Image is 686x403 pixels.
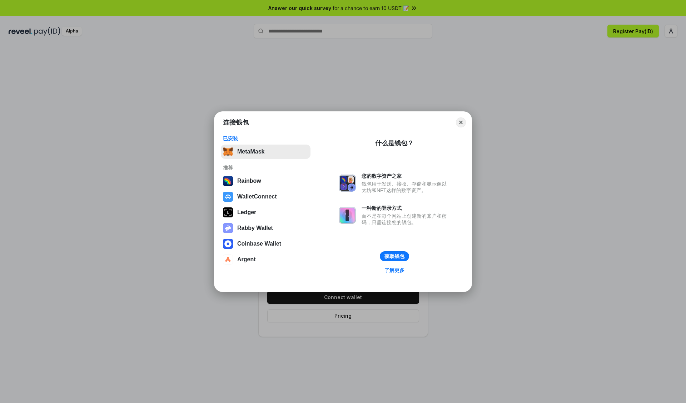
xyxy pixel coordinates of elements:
[362,213,450,226] div: 而不是在每个网站上创建新的账户和密码，只需连接您的钱包。
[237,193,277,200] div: WalletConnect
[223,239,233,249] img: svg+xml,%3Csvg%20width%3D%2228%22%20height%3D%2228%22%20viewBox%3D%220%200%2028%2028%22%20fill%3D...
[221,174,310,188] button: Rainbow
[221,221,310,235] button: Rabby Wallet
[237,209,256,216] div: Ledger
[362,173,450,179] div: 您的数字资产之家
[221,145,310,159] button: MetaMask
[221,252,310,267] button: Argent
[380,251,409,261] button: 获取钱包
[456,117,466,127] button: Close
[223,192,233,202] img: svg+xml,%3Csvg%20width%3D%2228%22%20height%3D%2228%22%20viewBox%3D%220%200%2028%2028%22%20fill%3D...
[384,267,404,273] div: 了解更多
[223,135,308,142] div: 已安装
[221,190,310,204] button: WalletConnect
[237,256,256,263] div: Argent
[339,207,356,224] img: svg+xml,%3Csvg%20xmlns%3D%22http%3A%2F%2Fwww.w3.org%2F2000%2Fsvg%22%20fill%3D%22none%22%20viewBox...
[237,178,261,184] div: Rainbow
[384,253,404,260] div: 获取钱包
[223,223,233,233] img: svg+xml,%3Csvg%20xmlns%3D%22http%3A%2F%2Fwww.w3.org%2F2000%2Fsvg%22%20fill%3D%22none%22%20viewBox...
[223,118,249,127] h1: 连接钱包
[375,139,414,147] div: 什么是钱包？
[223,176,233,186] img: svg+xml,%3Csvg%20width%3D%22120%22%20height%3D%22120%22%20viewBox%3D%220%200%20120%20120%22%20fil...
[362,205,450,211] div: 一种新的登录方式
[237,241,281,247] div: Coinbase Wallet
[223,207,233,217] img: svg+xml,%3Csvg%20xmlns%3D%22http%3A%2F%2Fwww.w3.org%2F2000%2Fsvg%22%20width%3D%2228%22%20height%3...
[223,255,233,265] img: svg+xml,%3Csvg%20width%3D%2228%22%20height%3D%2228%22%20viewBox%3D%220%200%2028%2028%22%20fill%3D...
[339,175,356,192] img: svg+xml,%3Csvg%20xmlns%3D%22http%3A%2F%2Fwww.w3.org%2F2000%2Fsvg%22%20fill%3D%22none%22%20viewBox...
[237,225,273,231] div: Rabby Wallet
[221,237,310,251] button: Coinbase Wallet
[221,205,310,220] button: Ledger
[223,147,233,157] img: svg+xml,%3Csvg%20fill%3D%22none%22%20height%3D%2233%22%20viewBox%3D%220%200%2035%2033%22%20width%...
[362,181,450,193] div: 钱包用于发送、接收、存储和显示像以太坊和NFT这样的数字资产。
[237,148,264,155] div: MetaMask
[380,266,409,275] a: 了解更多
[223,165,308,171] div: 推荐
